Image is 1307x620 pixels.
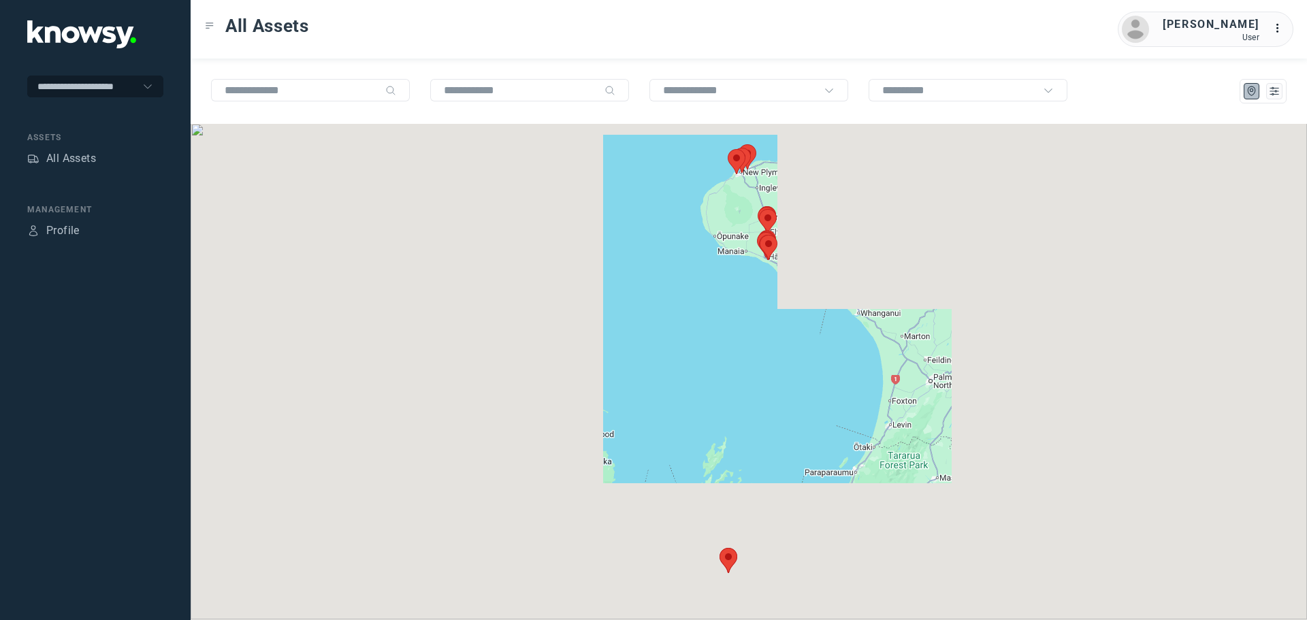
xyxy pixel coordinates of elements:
div: Assets [27,152,39,165]
div: [PERSON_NAME] [1163,16,1259,33]
span: All Assets [225,14,309,38]
a: ProfileProfile [27,223,80,239]
img: avatar.png [1122,16,1149,43]
div: All Assets [46,150,96,167]
div: : [1273,20,1289,37]
div: Search [385,85,396,96]
div: Assets [27,131,163,144]
div: Map [1246,85,1258,97]
div: List [1268,85,1280,97]
div: User [1163,33,1259,42]
div: Profile [46,223,80,239]
div: Profile [27,225,39,237]
div: Search [604,85,615,96]
div: Management [27,203,163,216]
img: Application Logo [27,20,136,48]
a: AssetsAll Assets [27,150,96,167]
tspan: ... [1274,23,1287,33]
div: Toggle Menu [205,21,214,31]
div: : [1273,20,1289,39]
